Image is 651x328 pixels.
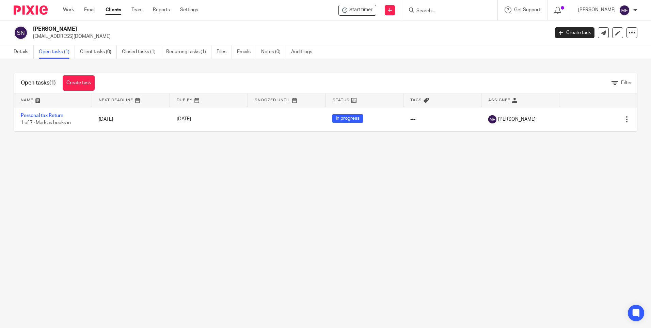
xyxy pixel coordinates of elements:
img: svg%3E [14,26,28,40]
h1: Open tasks [21,79,56,87]
img: svg%3E [488,115,496,123]
p: [PERSON_NAME] [578,6,616,13]
span: Get Support [514,8,540,12]
span: Tags [410,98,422,102]
a: Create task [63,75,95,91]
div: Steven Nurse [338,5,376,16]
a: Open tasks (1) [39,45,75,59]
td: [DATE] [92,107,170,131]
span: [DATE] [177,117,191,122]
span: (1) [49,80,56,86]
span: Filter [621,80,632,85]
span: [PERSON_NAME] [498,116,536,123]
a: Recurring tasks (1) [166,45,211,59]
span: Start timer [349,6,372,14]
a: Work [63,6,74,13]
a: Email [84,6,95,13]
a: Emails [237,45,256,59]
span: In progress [332,114,363,123]
p: [EMAIL_ADDRESS][DOMAIN_NAME] [33,33,545,40]
a: Team [131,6,143,13]
a: Files [217,45,232,59]
img: svg%3E [619,5,630,16]
span: Snoozed Until [255,98,290,102]
a: Client tasks (0) [80,45,117,59]
a: Reports [153,6,170,13]
a: Clients [106,6,121,13]
img: Pixie [14,5,48,15]
div: --- [410,116,475,123]
span: Status [333,98,350,102]
input: Search [416,8,477,14]
span: 1 of 7 · Mark as books in [21,120,71,125]
a: Settings [180,6,198,13]
h2: [PERSON_NAME] [33,26,442,33]
a: Closed tasks (1) [122,45,161,59]
a: Details [14,45,34,59]
a: Notes (0) [261,45,286,59]
a: Audit logs [291,45,317,59]
a: Personal tax Return [21,113,63,118]
a: Create task [555,27,594,38]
